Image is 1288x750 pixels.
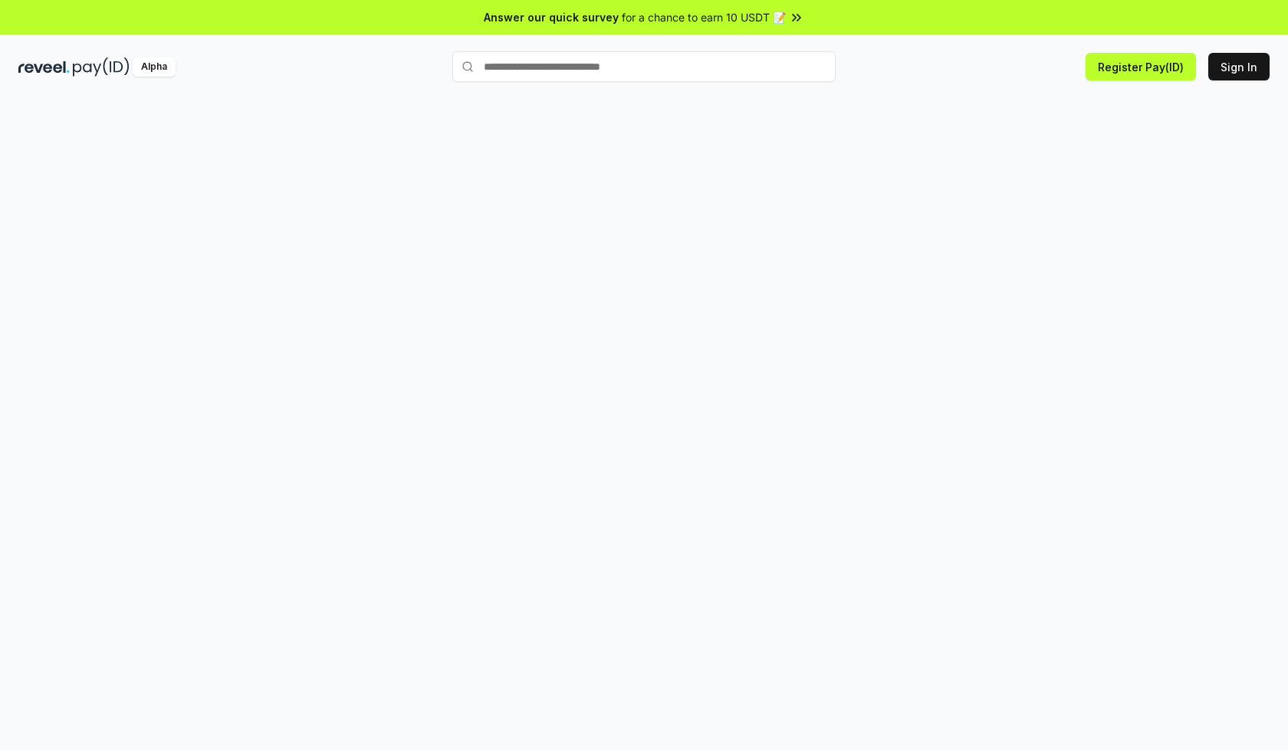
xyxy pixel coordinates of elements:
[1086,53,1196,80] button: Register Pay(ID)
[133,57,176,77] div: Alpha
[484,9,619,25] span: Answer our quick survey
[18,57,70,77] img: reveel_dark
[622,9,786,25] span: for a chance to earn 10 USDT 📝
[73,57,130,77] img: pay_id
[1208,53,1270,80] button: Sign In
